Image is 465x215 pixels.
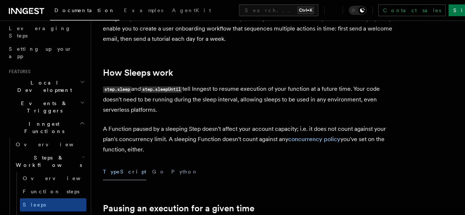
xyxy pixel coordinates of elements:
[6,117,86,138] button: Inngest Functions
[124,7,163,13] span: Examples
[6,76,86,97] button: Local Development
[103,203,254,214] a: Pausing an execution for a given time
[378,4,446,16] a: Contact sales
[13,151,86,172] button: Steps & Workflows
[297,7,314,14] kbd: Ctrl+K
[54,7,115,13] span: Documentation
[103,84,397,115] p: and tell Inngest to resume execution of your function at a future time. Your code doesn't need to...
[20,172,86,185] a: Overview
[172,7,211,13] span: AgentKit
[103,86,131,93] code: step.sleep
[239,4,318,16] button: Search...Ctrl+K
[6,97,86,117] button: Events & Triggers
[103,68,173,78] a: How Sleeps work
[103,13,397,44] p: Using sleep methods can avoid the need to run multiple cron jobs or use additional queues. For ex...
[13,138,86,151] a: Overview
[23,202,46,208] span: Sleeps
[141,86,182,93] code: step.sleepUntil
[20,198,86,211] a: Sleeps
[288,136,340,143] a: concurrency policy
[119,2,168,20] a: Examples
[20,185,86,198] a: Function steps
[13,154,82,169] span: Steps & Workflows
[6,120,79,135] span: Inngest Functions
[6,79,80,94] span: Local Development
[152,164,165,180] button: Go
[23,189,79,194] span: Function steps
[6,69,31,75] span: Features
[23,175,99,181] span: Overview
[6,22,86,42] a: Leveraging Steps
[9,25,71,39] span: Leveraging Steps
[9,46,72,59] span: Setting up your app
[6,100,80,114] span: Events & Triggers
[103,164,146,180] button: TypeScript
[6,42,86,63] a: Setting up your app
[50,2,119,21] a: Documentation
[16,141,92,147] span: Overview
[349,6,366,15] button: Toggle dark mode
[171,164,198,180] button: Python
[103,124,397,155] p: A Function paused by a sleeping Step doesn't affect your account capacity; i.e. it does not count...
[168,2,215,20] a: AgentKit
